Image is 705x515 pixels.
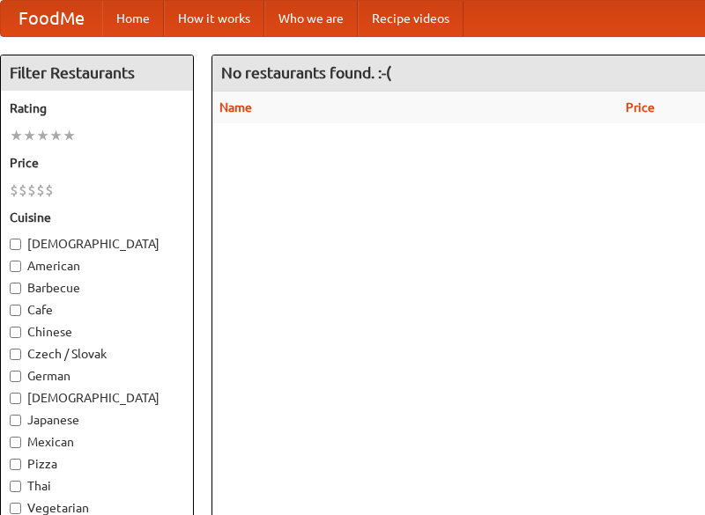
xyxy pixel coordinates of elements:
label: Mexican [10,433,184,451]
h5: Price [10,154,184,172]
input: Czech / Slovak [10,349,21,360]
li: $ [10,180,19,200]
input: Chinese [10,327,21,338]
h4: Filter Restaurants [1,55,193,91]
input: Mexican [10,437,21,448]
label: American [10,257,184,275]
input: Japanese [10,415,21,426]
li: ★ [36,126,49,145]
input: Barbecue [10,283,21,294]
a: Name [219,100,252,114]
label: Cafe [10,301,184,319]
li: ★ [10,126,23,145]
input: American [10,261,21,272]
li: $ [27,180,36,200]
input: [DEMOGRAPHIC_DATA] [10,239,21,250]
label: Japanese [10,411,184,429]
label: [DEMOGRAPHIC_DATA] [10,235,184,253]
label: [DEMOGRAPHIC_DATA] [10,389,184,407]
li: ★ [63,126,76,145]
label: Chinese [10,323,184,341]
input: Thai [10,481,21,492]
li: $ [45,180,54,200]
label: German [10,367,184,385]
input: Vegetarian [10,503,21,514]
input: German [10,371,21,382]
a: Recipe videos [358,1,464,36]
label: Czech / Slovak [10,345,184,363]
a: Price [626,100,655,114]
input: Cafe [10,305,21,316]
label: Pizza [10,455,184,473]
li: ★ [49,126,63,145]
h5: Cuisine [10,209,184,226]
li: $ [36,180,45,200]
label: Thai [10,477,184,495]
li: $ [19,180,27,200]
a: How it works [164,1,264,36]
input: Pizza [10,459,21,470]
a: Home [102,1,164,36]
li: ★ [23,126,36,145]
label: Barbecue [10,279,184,297]
input: [DEMOGRAPHIC_DATA] [10,393,21,404]
ng-pluralize: No restaurants found. :-( [221,64,391,81]
a: Who we are [264,1,358,36]
a: FoodMe [1,1,102,36]
h5: Rating [10,99,184,117]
